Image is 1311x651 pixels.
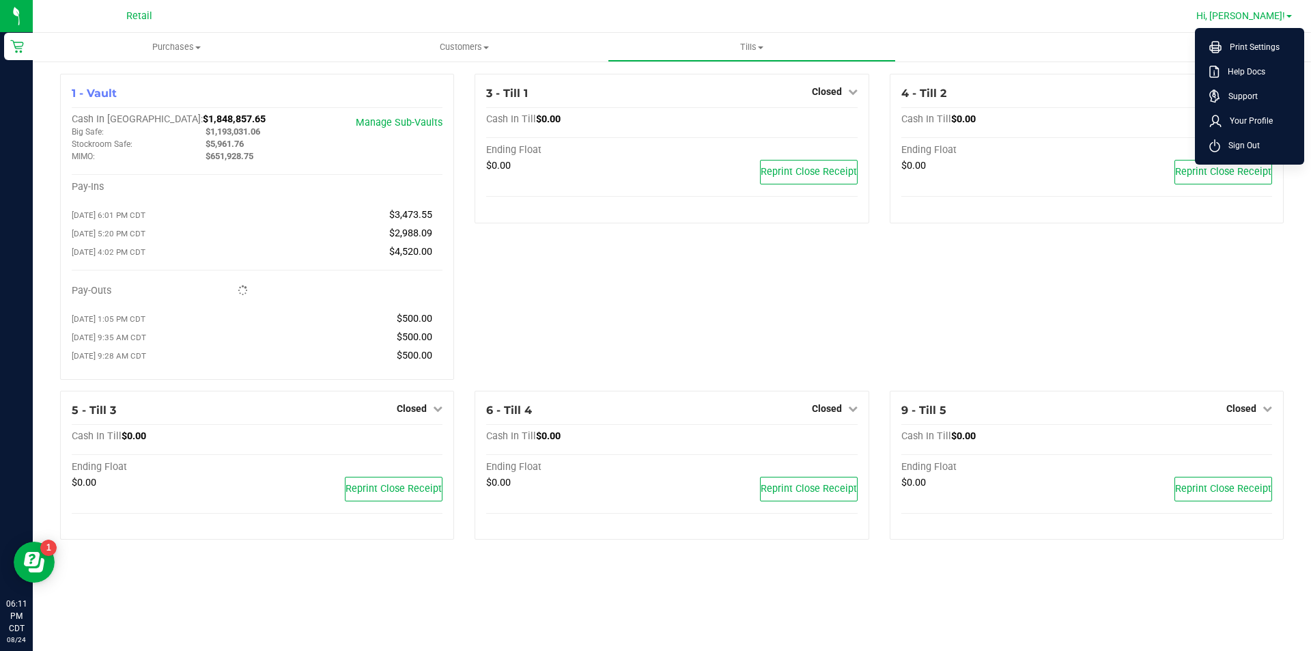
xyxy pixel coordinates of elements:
iframe: Resource center [14,542,55,583]
span: Cash In Till [486,430,536,442]
span: [DATE] 6:01 PM CDT [72,210,145,220]
span: $1,848,857.65 [203,113,266,125]
a: Support [1209,89,1295,103]
span: Purchases [33,41,320,53]
span: $3,473.55 [389,209,432,221]
span: Reprint Close Receipt [1175,483,1271,495]
span: 3 - Till 1 [486,87,528,100]
a: Manage Sub-Vaults [356,117,442,128]
span: $0.00 [901,160,926,171]
span: $0.00 [951,430,976,442]
p: 06:11 PM CDT [6,598,27,635]
li: Sign Out [1198,133,1301,158]
div: Ending Float [901,461,1087,473]
span: Closed [1226,403,1256,414]
button: Reprint Close Receipt [760,477,858,501]
span: $0.00 [486,160,511,171]
span: Support [1220,89,1258,103]
span: $4,520.00 [389,246,432,258]
span: $500.00 [397,350,432,361]
span: $0.00 [536,430,561,442]
span: $1,193,031.06 [206,126,260,137]
div: Pay-Ins [72,181,257,193]
span: Hi, [PERSON_NAME]! [1196,10,1285,21]
span: $0.00 [486,477,511,488]
span: [DATE] 9:28 AM CDT [72,351,146,361]
span: [DATE] 1:05 PM CDT [72,314,145,324]
span: Sign Out [1220,139,1260,152]
div: Ending Float [486,461,672,473]
div: Pay-Outs [72,285,257,297]
span: Closed [812,403,842,414]
a: Purchases [33,33,320,61]
span: Cash In Till [901,113,951,125]
a: Customers [320,33,608,61]
div: Ending Float [901,144,1087,156]
div: Ending Float [72,461,257,473]
span: $500.00 [397,331,432,343]
span: MIMO: [72,152,95,161]
span: Reprint Close Receipt [346,483,442,495]
span: 1 - Vault [72,87,117,100]
span: Reprint Close Receipt [761,166,857,178]
span: 9 - Till 5 [901,404,946,417]
button: Reprint Close Receipt [345,477,442,501]
span: $651,928.75 [206,151,253,161]
span: Big Safe: [72,127,104,137]
span: $500.00 [397,313,432,324]
span: $5,961.76 [206,139,244,149]
span: [DATE] 9:35 AM CDT [72,333,146,342]
span: $0.00 [536,113,561,125]
span: Reprint Close Receipt [1175,166,1271,178]
span: Your Profile [1222,114,1273,128]
iframe: Resource center unread badge [40,540,57,556]
span: $2,988.09 [389,227,432,239]
button: Reprint Close Receipt [1174,477,1272,501]
span: Customers [321,41,607,53]
span: Tills [608,41,894,53]
inline-svg: Retail [10,40,24,53]
span: Cash In [GEOGRAPHIC_DATA]: [72,113,203,125]
span: $0.00 [951,113,976,125]
span: 4 - Till 2 [901,87,946,100]
span: $0.00 [122,430,146,442]
span: Retail [126,10,152,22]
span: $0.00 [72,477,96,488]
div: Ending Float [486,144,672,156]
a: Tills [608,33,895,61]
span: 6 - Till 4 [486,404,532,417]
span: [DATE] 5:20 PM CDT [72,229,145,238]
span: Closed [812,86,842,97]
span: Help Docs [1220,65,1265,79]
span: Closed [397,403,427,414]
span: Cash In Till [72,430,122,442]
span: Cash In Till [486,113,536,125]
button: Reprint Close Receipt [760,160,858,184]
span: Cash In Till [901,430,951,442]
a: Help Docs [1209,65,1295,79]
span: $0.00 [901,477,926,488]
p: 08/24 [6,635,27,645]
span: Stockroom Safe: [72,139,132,149]
button: Reprint Close Receipt [1174,160,1272,184]
span: Reprint Close Receipt [761,483,857,495]
span: 5 - Till 3 [72,404,116,417]
span: Print Settings [1222,40,1280,54]
span: [DATE] 4:02 PM CDT [72,247,145,257]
